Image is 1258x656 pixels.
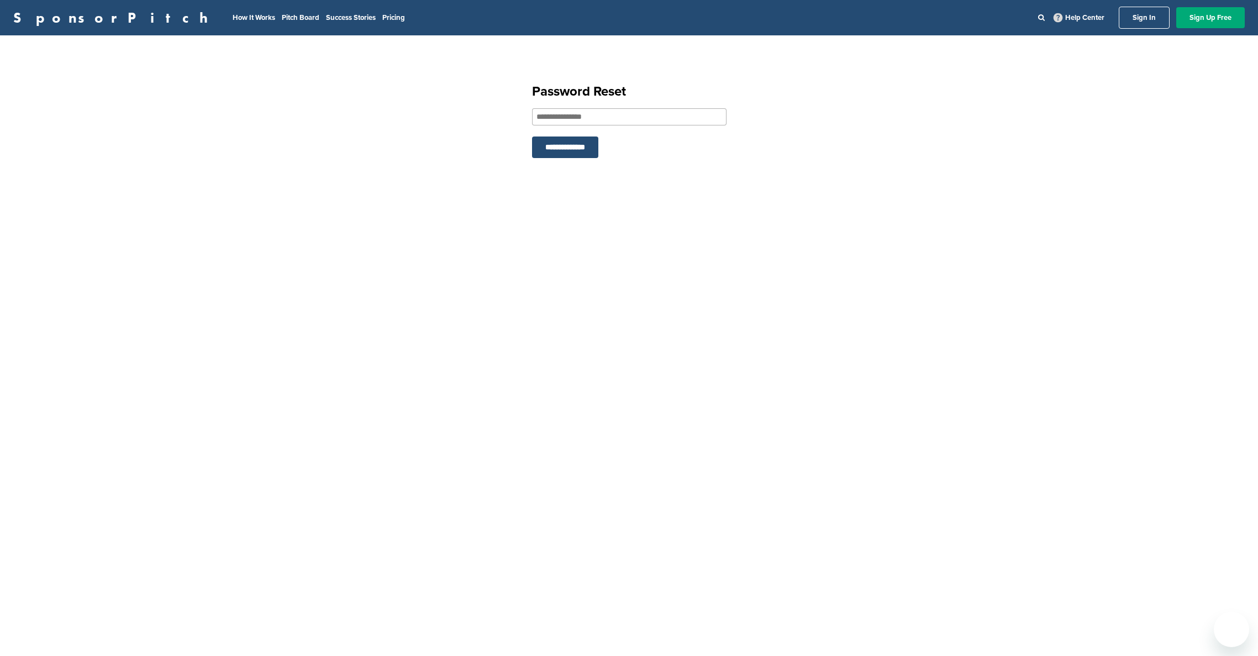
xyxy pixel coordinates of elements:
[532,82,727,102] h1: Password Reset
[1176,7,1245,28] a: Sign Up Free
[233,13,275,22] a: How It Works
[1214,612,1249,647] iframe: Button to launch messaging window
[326,13,376,22] a: Success Stories
[382,13,405,22] a: Pricing
[1051,11,1107,24] a: Help Center
[1119,7,1170,29] a: Sign In
[13,11,215,25] a: SponsorPitch
[282,13,319,22] a: Pitch Board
